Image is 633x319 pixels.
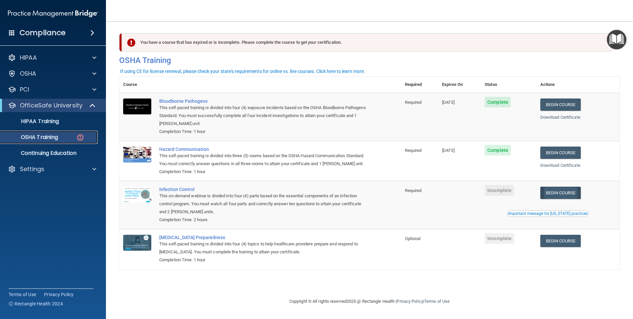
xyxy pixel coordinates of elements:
p: HIPAA [20,54,37,62]
span: Required [405,188,422,193]
div: You have a course that has expired or is incomplete. Please complete the course to get your certi... [122,33,612,52]
a: OfficeSafe University [8,101,96,109]
th: Required [401,77,438,93]
a: Bloodborne Pathogens [159,98,368,104]
span: [DATE] [442,148,455,153]
button: Open Resource Center [607,30,626,49]
a: Hazard Communication [159,147,368,152]
p: Continuing Education [4,150,95,157]
div: This self-paced training is divided into four (4) exposure incidents based on the OSHA Bloodborne... [159,104,368,128]
a: Privacy Policy [397,299,423,304]
div: This self-paced training is divided into three (3) rooms based on the OSHA Hazard Communication S... [159,152,368,168]
span: Incomplete [485,233,514,244]
a: Download Certificate [540,115,580,120]
img: exclamation-circle-solid-danger.72ef9ffc.png [127,38,135,47]
button: Read this if you are a dental practitioner in the state of CA [507,210,589,217]
a: [MEDICAL_DATA] Preparedness [159,235,368,240]
div: If using CE for license renewal, please check your state's requirements for online vs. live cours... [120,69,365,74]
div: Completion Time: 1 hour [159,168,368,176]
th: Expires On [438,77,481,93]
span: Optional [405,236,421,241]
div: Important message for [US_STATE] practices [508,212,588,216]
a: Privacy Policy [44,291,74,298]
th: Course [119,77,155,93]
a: PCI [8,86,96,94]
span: Ⓒ Rectangle Health 2024 [9,300,63,307]
div: Copyright © All rights reserved 2025 @ Rectangle Health | | [249,291,490,312]
button: If using CE for license renewal, please check your state's requirements for online vs. live cours... [119,68,366,75]
iframe: Drift Widget Chat Controller [600,273,625,298]
p: OSHA [20,70,36,78]
a: Begin Course [540,147,581,159]
span: Incomplete [485,185,514,196]
span: Required [405,148,422,153]
img: PMB logo [8,7,98,20]
a: HIPAA [8,54,96,62]
div: Completion Time: 2 hours [159,216,368,224]
p: OfficeSafe University [20,101,82,109]
a: Infection Control [159,187,368,192]
div: Completion Time: 1 hour [159,128,368,136]
a: Download Certificate [540,163,580,168]
a: OSHA [8,70,96,78]
div: Completion Time: 1 hour [159,256,368,264]
span: Complete [485,145,511,156]
a: Terms of Use [9,291,36,298]
a: Terms of Use [424,299,450,304]
th: Status [481,77,536,93]
a: Begin Course [540,98,581,111]
div: This on-demand webinar is divided into four (4) parts based on the essential components of an inf... [159,192,368,216]
div: This self-paced training is divided into four (4) topics to help healthcare providers prepare and... [159,240,368,256]
th: Actions [536,77,620,93]
img: danger-circle.6113f641.png [76,133,84,142]
a: Settings [8,165,96,173]
p: OSHA Training [4,134,58,141]
span: [DATE] [442,100,455,105]
span: Complete [485,97,511,107]
p: Settings [20,165,44,173]
p: HIPAA Training [4,118,59,125]
span: Required [405,100,422,105]
p: PCI [20,86,29,94]
a: Begin Course [540,235,581,247]
h4: Compliance [20,28,66,37]
h4: OSHA Training [119,56,620,65]
a: Begin Course [540,187,581,199]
